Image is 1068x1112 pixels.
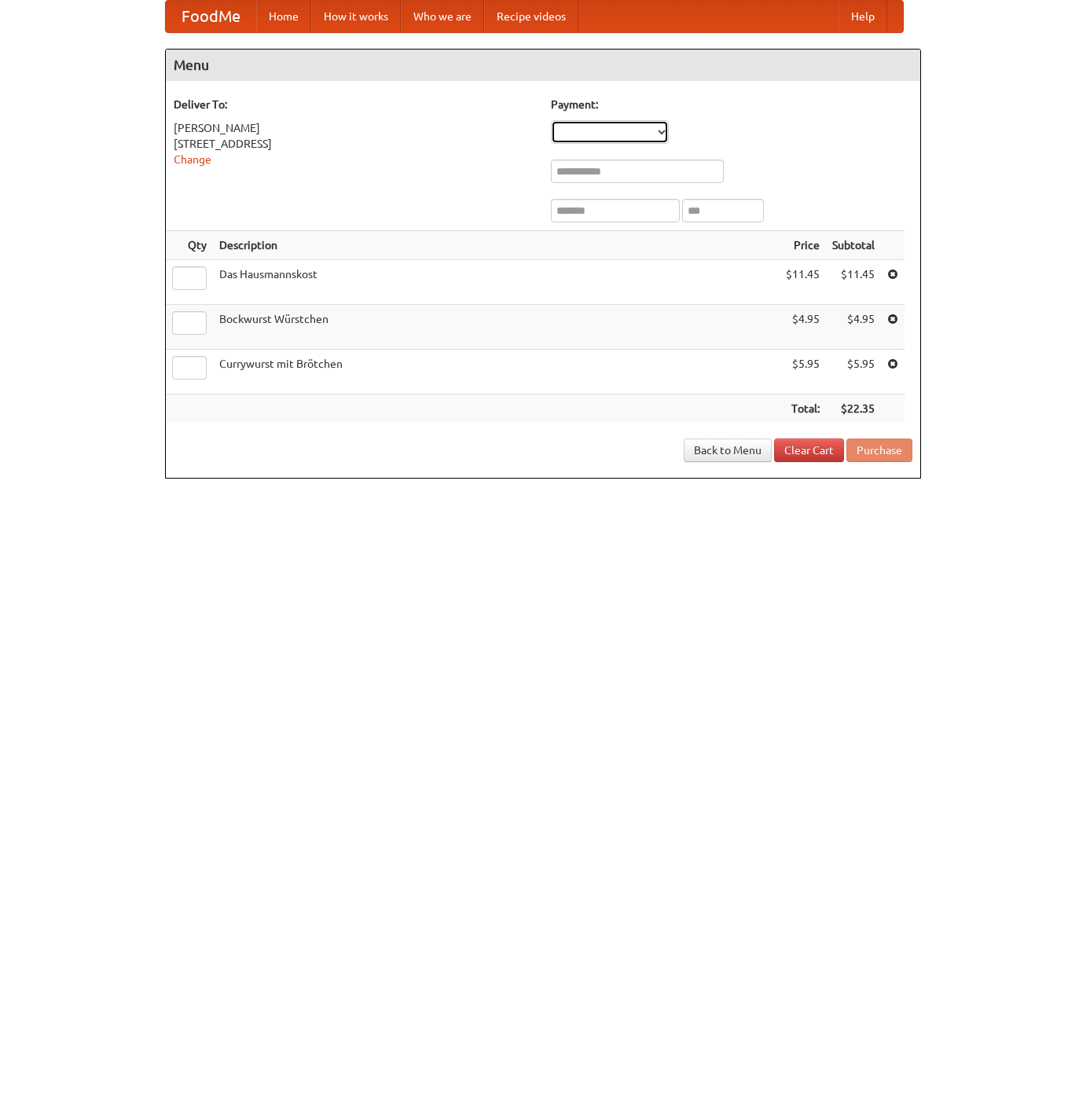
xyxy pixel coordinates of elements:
[174,120,535,136] div: [PERSON_NAME]
[174,136,535,152] div: [STREET_ADDRESS]
[484,1,578,32] a: Recipe videos
[780,305,826,350] td: $4.95
[839,1,887,32] a: Help
[166,231,213,260] th: Qty
[174,97,535,112] h5: Deliver To:
[684,439,772,462] a: Back to Menu
[780,260,826,305] td: $11.45
[826,305,881,350] td: $4.95
[780,350,826,395] td: $5.95
[174,153,211,166] a: Change
[826,350,881,395] td: $5.95
[213,305,780,350] td: Bockwurst Würstchen
[826,395,881,424] th: $22.35
[826,231,881,260] th: Subtotal
[213,231,780,260] th: Description
[166,1,256,32] a: FoodMe
[166,50,920,81] h4: Menu
[213,350,780,395] td: Currywurst mit Brötchen
[401,1,484,32] a: Who we are
[774,439,844,462] a: Clear Cart
[846,439,912,462] button: Purchase
[213,260,780,305] td: Das Hausmannskost
[551,97,912,112] h5: Payment:
[311,1,401,32] a: How it works
[780,395,826,424] th: Total:
[826,260,881,305] td: $11.45
[780,231,826,260] th: Price
[256,1,311,32] a: Home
